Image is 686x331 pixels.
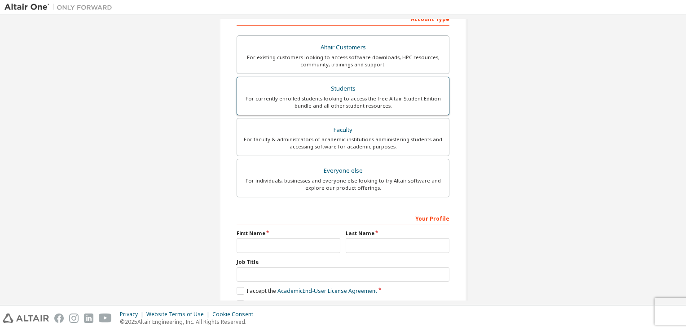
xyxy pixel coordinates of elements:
div: For currently enrolled students looking to access the free Altair Student Edition bundle and all ... [242,95,444,109]
label: I accept the [237,287,377,295]
div: Altair Customers [242,41,444,54]
label: Job Title [237,258,449,266]
div: Privacy [120,311,146,318]
div: For existing customers looking to access software downloads, HPC resources, community, trainings ... [242,54,444,68]
p: © 2025 Altair Engineering, Inc. All Rights Reserved. [120,318,259,326]
div: Account Type [237,11,449,26]
img: Altair One [4,3,117,12]
label: I would like to receive marketing emails from Altair [237,300,376,308]
div: For individuals, businesses and everyone else looking to try Altair software and explore our prod... [242,177,444,192]
img: youtube.svg [99,314,112,323]
a: Academic End-User License Agreement [277,287,377,295]
div: Students [242,83,444,95]
div: Everyone else [242,165,444,177]
img: altair_logo.svg [3,314,49,323]
div: Website Terms of Use [146,311,212,318]
label: First Name [237,230,340,237]
img: facebook.svg [54,314,64,323]
div: Cookie Consent [212,311,259,318]
img: linkedin.svg [84,314,93,323]
img: instagram.svg [69,314,79,323]
label: Last Name [346,230,449,237]
div: For faculty & administrators of academic institutions administering students and accessing softwa... [242,136,444,150]
div: Faculty [242,124,444,136]
div: Your Profile [237,211,449,225]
